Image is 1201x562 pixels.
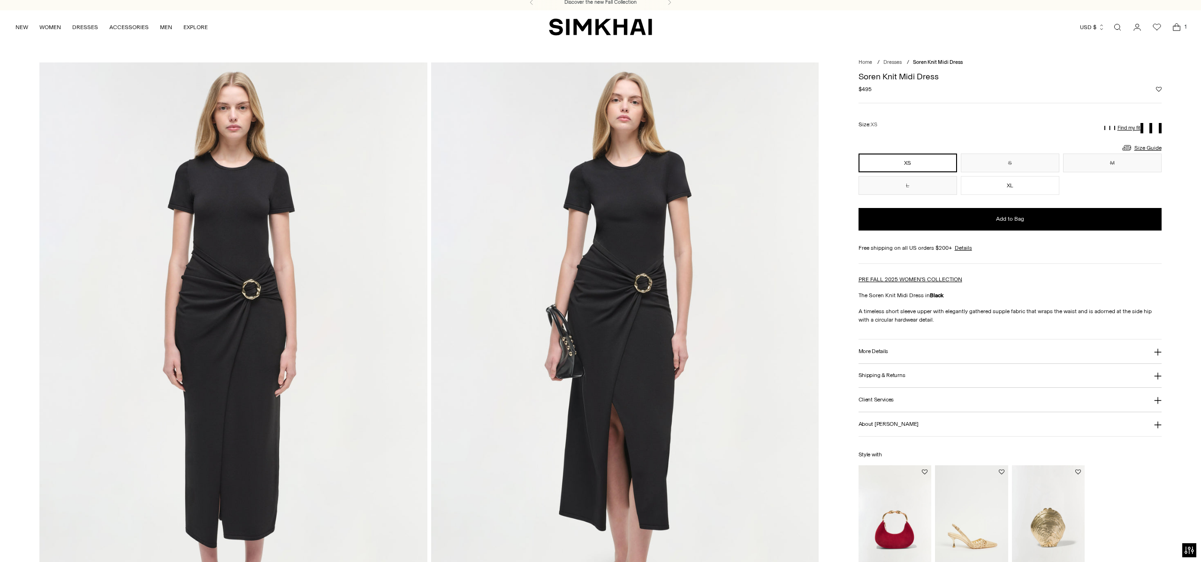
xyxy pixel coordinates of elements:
span: XS [871,122,877,128]
button: Add to Bag [859,208,1162,231]
button: S [961,154,1059,172]
h3: Shipping & Returns [859,372,905,378]
p: A timeless short sleeve upper with elegantly gathered supple fabric that wraps the waist and is a... [859,307,1162,324]
a: DRESSES [72,17,98,38]
a: NEW [15,17,28,38]
a: ACCESSORIES [109,17,149,38]
a: SIMKHAI [549,18,652,36]
div: / [907,59,909,67]
a: Details [955,244,972,252]
h3: About [PERSON_NAME] [859,421,919,427]
button: XL [961,176,1059,195]
h3: Client Services [859,397,894,403]
div: Free shipping on all US orders $200+ [859,244,1162,252]
iframe: Sign Up via Text for Offers [8,526,94,554]
span: Add to Bag [996,215,1024,223]
a: Home [859,59,872,65]
a: Size Guide [1121,142,1162,154]
span: Soren Knit Midi Dress [913,59,963,65]
a: Open search modal [1108,18,1127,37]
div: / [877,59,880,67]
button: M [1063,154,1162,172]
button: Add to Wishlist [999,469,1004,475]
a: Go to the account page [1128,18,1147,37]
h6: Style with [859,452,1162,458]
button: XS [859,154,957,172]
span: 1 [1181,23,1190,31]
label: Size: [859,120,877,129]
button: L [859,176,957,195]
h1: Soren Knit Midi Dress [859,72,1162,81]
button: Client Services [859,388,1162,412]
a: WOMEN [39,17,61,38]
a: Dresses [883,59,902,65]
button: About [PERSON_NAME] [859,412,1162,436]
a: EXPLORE [183,17,208,38]
button: Add to Wishlist [1156,86,1162,92]
a: PRE FALL 2025 WOMEN'S COLLECTION [859,276,962,283]
button: Add to Wishlist [1075,469,1081,475]
button: Add to Wishlist [922,469,927,475]
button: Shipping & Returns [859,364,1162,388]
button: More Details [859,339,1162,363]
strong: Black [930,292,943,299]
a: MEN [160,17,172,38]
a: Wishlist [1148,18,1166,37]
h3: More Details [859,348,888,354]
button: USD $ [1080,17,1105,38]
a: Open cart modal [1167,18,1186,37]
span: $495 [859,85,872,93]
nav: breadcrumbs [859,59,1162,67]
p: The Soren Knit Midi Dress in [859,291,1162,300]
